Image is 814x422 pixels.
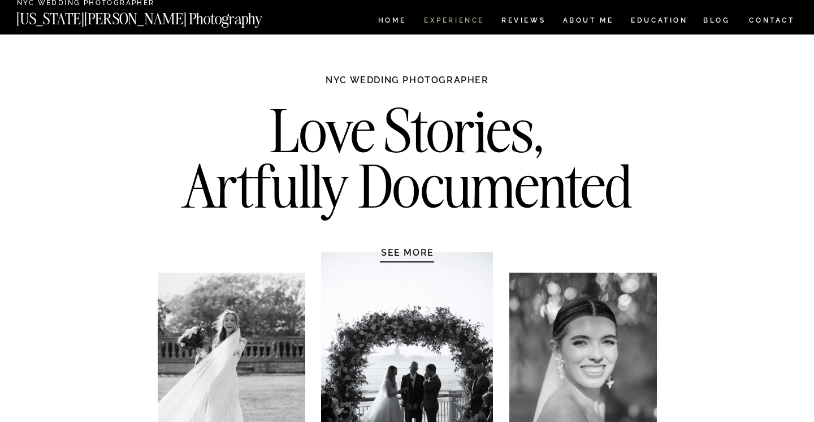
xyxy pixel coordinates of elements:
a: Experience [424,17,483,27]
a: BLOG [703,17,730,27]
a: [US_STATE][PERSON_NAME] Photography [16,11,300,21]
a: CONTACT [748,14,795,27]
a: HOME [376,17,408,27]
h1: NYC WEDDING PHOTOGRAPHER [301,74,513,97]
a: SEE MORE [354,247,461,258]
a: REVIEWS [501,17,544,27]
h2: Love Stories, Artfully Documented [170,103,644,222]
a: ABOUT ME [562,17,614,27]
a: EDUCATION [630,17,689,27]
